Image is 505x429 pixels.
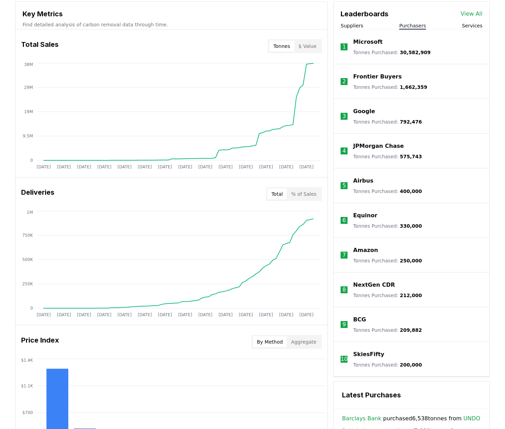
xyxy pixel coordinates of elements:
tspan: [DATE] [299,165,314,169]
a: Airbus [353,177,373,185]
button: Total [267,188,287,200]
tspan: [DATE] [138,312,152,317]
tspan: [DATE] [118,312,132,317]
a: Barclays Bank [342,414,381,423]
span: 792,476 [400,119,422,125]
p: 8 [342,286,346,294]
tspan: $1.1K [21,384,33,388]
span: 250,000 [400,258,422,263]
tspan: [DATE] [37,165,51,169]
h3: Price Index [21,335,59,349]
tspan: [DATE] [239,312,253,317]
tspan: [DATE] [198,165,213,169]
h3: Latest Purchases [342,390,481,400]
a: UNDO [463,414,480,423]
tspan: 750K [22,233,33,238]
p: 5 [342,182,346,190]
tspan: $700 [22,410,33,415]
button: Tonnes [269,41,294,52]
p: Tonnes Purchased : [353,327,422,334]
span: 212,000 [400,293,422,298]
p: Tonnes Purchased : [353,257,422,264]
a: JPMorgan Chase [353,142,404,150]
p: 1 [342,43,346,51]
tspan: $1.4K [21,358,33,363]
tspan: [DATE] [57,312,71,317]
span: 30,582,909 [400,50,431,55]
p: 4 [342,147,346,155]
tspan: [DATE] [57,165,71,169]
p: 6 [342,216,346,225]
tspan: [DATE] [37,312,51,317]
span: 575,743 [400,154,422,159]
span: 400,000 [400,188,422,194]
button: Purchasers [399,22,426,29]
tspan: [DATE] [259,165,273,169]
button: Aggregate [287,336,320,347]
p: Tonnes Purchased : [353,188,422,195]
tspan: [DATE] [178,312,192,317]
p: Find detailed analysis of carbon removal data through time. [23,21,320,28]
p: 3 [342,112,346,120]
tspan: [DATE] [299,312,314,317]
p: Tonnes Purchased : [353,49,430,56]
button: % of Sales [287,188,320,200]
tspan: [DATE] [97,165,112,169]
span: 330,000 [400,223,422,229]
tspan: [DATE] [198,312,213,317]
h3: Total Sales [21,39,59,53]
h3: Key Metrics [23,9,320,19]
tspan: 0 [30,306,33,311]
a: SkiesFifty [353,350,384,359]
p: 10 [341,355,348,363]
button: By Method [253,336,287,347]
a: Google [353,107,375,116]
p: Tonnes Purchased : [353,292,422,299]
a: Microsoft [353,38,383,46]
tspan: 500K [22,257,33,262]
p: Tonnes Purchased : [353,118,422,125]
p: Tonnes Purchased : [353,222,422,229]
a: View All [461,10,482,18]
button: Services [462,22,482,29]
tspan: [DATE] [158,165,172,169]
tspan: [DATE] [158,312,172,317]
h3: Deliveries [21,187,54,201]
tspan: 29M [24,85,33,90]
p: Tonnes Purchased : [353,84,427,91]
a: NextGen CDR [353,281,395,289]
tspan: 9.5M [23,134,33,138]
p: 7 [342,251,346,259]
tspan: 19M [24,109,33,114]
tspan: [DATE] [77,312,91,317]
p: Tonnes Purchased : [353,153,422,160]
tspan: [DATE] [279,165,293,169]
span: 209,882 [400,327,422,333]
p: 9 [342,320,346,329]
tspan: [DATE] [118,165,132,169]
tspan: [DATE] [239,165,253,169]
tspan: [DATE] [77,165,91,169]
a: Frontier Buyers [353,73,402,81]
tspan: [DATE] [138,165,152,169]
tspan: 250K [22,281,33,286]
tspan: [DATE] [259,312,273,317]
a: BCG [353,316,366,324]
span: 1,662,359 [400,84,427,90]
span: purchased 6,538 tonnes from [342,414,480,423]
tspan: 1M [27,210,33,215]
tspan: [DATE] [219,312,233,317]
a: Amazon [353,246,378,254]
tspan: 0 [30,158,33,163]
span: 200,000 [400,362,422,368]
p: Equinor [353,211,377,220]
tspan: [DATE] [279,312,293,317]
